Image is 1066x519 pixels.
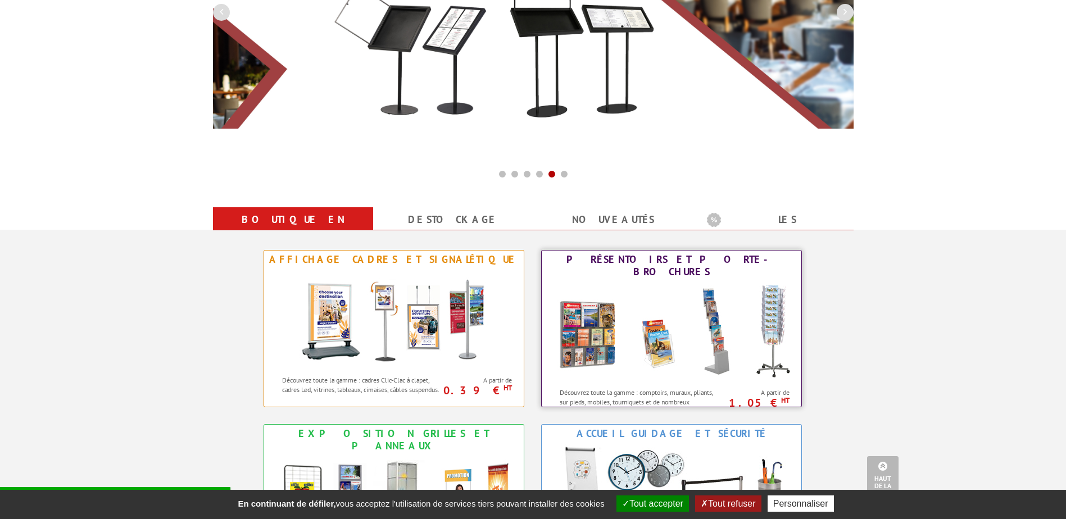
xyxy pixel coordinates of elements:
button: Tout refuser [695,495,761,512]
span: A partir de [446,376,512,385]
span: vous acceptez l'utilisation de services tiers pouvant installer des cookies [232,499,610,508]
div: Exposition Grilles et Panneaux [267,427,521,452]
button: Tout accepter [616,495,689,512]
img: Affichage Cadres et Signalétique [290,268,498,370]
sup: HT [503,383,512,393]
b: Les promotions [707,210,847,232]
a: Présentoirs et Porte-brochures Présentoirs et Porte-brochures Découvrez toute la gamme : comptoir... [541,250,802,407]
span: A partir de [723,388,790,397]
a: nouveautés [547,210,680,230]
div: Affichage Cadres et Signalétique [267,253,521,266]
a: Haut de la page [867,456,899,502]
p: 1.05 € [718,399,790,406]
strong: En continuant de défiler, [238,499,335,508]
p: Découvrez toute la gamme : cadres Clic-Clac à clapet, cadres Led, vitrines, tableaux, cimaises, c... [282,375,442,394]
a: Boutique en ligne [226,210,360,250]
a: Les promotions [707,210,840,250]
button: Personnaliser (fenêtre modale) [768,495,834,512]
sup: HT [781,395,790,405]
div: Présentoirs et Porte-brochures [545,253,799,278]
p: 0.39 € [440,387,512,394]
a: Affichage Cadres et Signalétique Affichage Cadres et Signalétique Découvrez toute la gamme : cadr... [264,250,524,407]
a: Destockage [387,210,520,230]
div: Accueil Guidage et Sécurité [545,427,799,440]
p: Découvrez toute la gamme : comptoirs, muraux, pliants, sur pieds, mobiles, tourniquets et de nomb... [560,388,720,416]
img: Présentoirs et Porte-brochures [548,281,795,382]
